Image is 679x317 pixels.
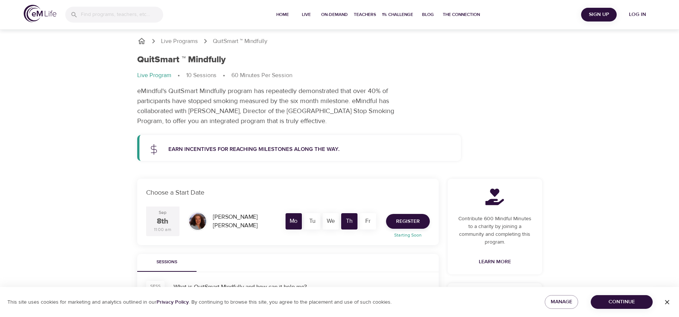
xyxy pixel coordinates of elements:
[360,213,376,230] div: Fr
[396,217,420,226] span: Register
[142,258,192,266] span: Sessions
[137,86,415,126] p: eMindful's QuitSmart Mindfully program has repeatedly demonstrated that over 40% of participants ...
[297,11,315,19] span: Live
[210,210,278,233] div: [PERSON_NAME] [PERSON_NAME]
[545,295,578,309] button: Manage
[137,55,226,65] h1: QuitSmart ™ Mindfully
[186,71,217,80] p: 10 Sessions
[304,213,320,230] div: Tu
[591,295,653,309] button: Continue
[24,5,56,22] img: logo
[159,209,167,216] div: Sep
[154,227,171,233] div: 11:00 am
[137,71,542,80] nav: breadcrumb
[174,283,430,291] div: What is QuitSmart Mindfully and how can it help me?
[161,37,198,46] a: Live Programs
[597,297,647,307] span: Continue
[584,10,614,19] span: Sign Up
[286,213,302,230] div: Mo
[274,11,291,19] span: Home
[581,8,617,22] button: Sign Up
[341,213,357,230] div: Th
[551,297,572,307] span: Manage
[137,71,171,80] p: Live Program
[231,71,292,80] p: 60 Minutes Per Session
[81,7,163,23] input: Find programs, teachers, etc...
[386,214,430,229] button: Register
[479,257,511,267] span: Learn More
[321,11,348,19] span: On-Demand
[476,255,514,269] a: Learn More
[354,11,376,19] span: Teachers
[150,283,161,290] div: SESS
[156,299,189,306] a: Privacy Policy
[620,8,655,22] button: Log in
[213,37,267,46] p: QuitSmart ™ Mindfully
[382,11,413,19] span: 1% Challenge
[157,216,168,227] div: 8th
[456,215,533,246] p: Contribute 600 Mindful Minutes to a charity by joining a community and completing this program.
[146,188,430,198] p: Choose a Start Date
[382,232,434,238] p: Starting Soon
[419,11,437,19] span: Blog
[323,213,339,230] div: We
[137,37,542,46] nav: breadcrumb
[623,10,652,19] span: Log in
[443,11,480,19] span: The Connection
[168,145,452,154] p: Earn incentives for reaching milestones along the way.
